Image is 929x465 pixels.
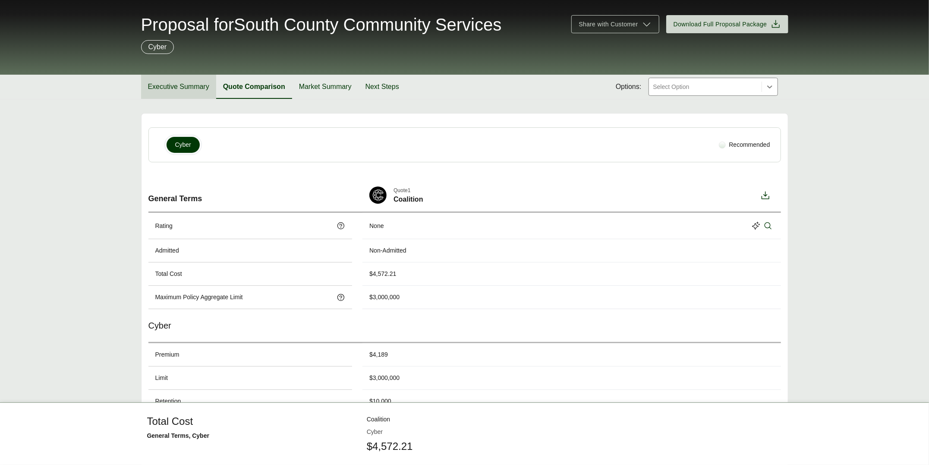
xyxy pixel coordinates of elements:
[666,15,788,33] button: Download Full Proposal Package
[369,293,400,302] div: $3,000,000
[141,16,502,33] span: Proposal for South County Community Services
[369,422,384,431] div: None
[155,422,209,431] p: Pending Prior Dates
[369,246,406,255] div: Non-Admitted
[369,187,387,204] img: Coalition-Logo
[155,221,173,231] p: Rating
[579,20,638,29] span: Share with Customer
[175,140,191,149] span: Cyber
[359,75,406,99] button: Next Steps
[394,187,423,194] span: Quote 1
[167,137,200,153] button: Cyber
[369,397,391,406] div: $10,000
[571,15,659,33] button: Share with Customer
[757,187,774,205] button: Download option
[292,75,359,99] button: Market Summary
[155,269,182,278] p: Total Cost
[674,20,767,29] span: Download Full Proposal Package
[148,180,353,212] div: General Terms
[155,246,179,255] p: Admitted
[216,75,292,99] button: Quote Comparison
[715,137,774,153] div: Recommended
[141,75,216,99] button: Executive Summary
[616,82,642,92] span: Options:
[394,194,423,205] span: Coalition
[369,221,384,231] div: None
[369,373,400,383] div: $3,000,000
[155,373,168,383] p: Limit
[155,293,243,302] p: Maximum Policy Aggregate Limit
[148,42,167,52] p: Cyber
[148,309,781,343] div: Cyber
[155,350,180,359] p: Premium
[369,448,388,457] div: [DATE]
[369,269,396,278] div: $4,572.21
[369,350,388,359] div: $4,189
[155,448,197,457] p: Continuity Date
[155,397,181,406] p: Retention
